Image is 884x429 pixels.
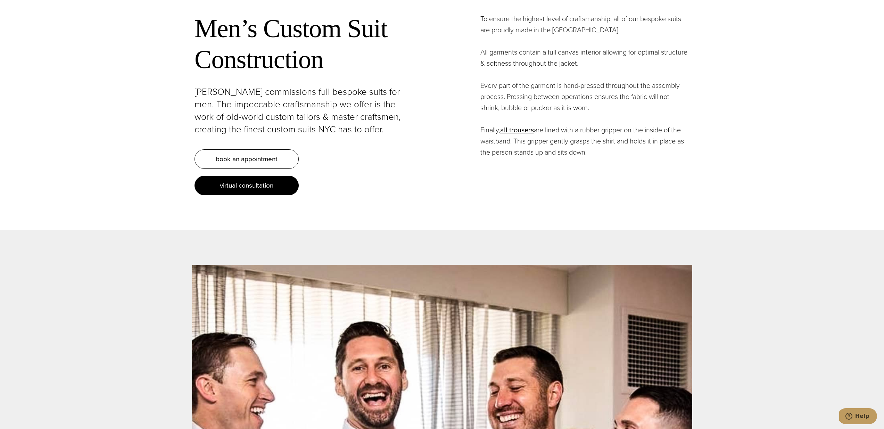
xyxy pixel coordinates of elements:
h2: Men’s Custom Suit Construction [195,13,404,75]
iframe: Opens a widget where you can chat to one of our agents [839,408,877,426]
p: Finally, are lined with a rubber gripper on the inside of the waistband. This gripper gently gras... [480,124,690,158]
a: all trousers [500,125,534,135]
p: To ensure the highest level of craftsmanship, all of our bespoke suits are proudly made in the [G... [480,13,690,35]
p: Every part of the garment is hand-pressed throughout the assembly process. Pressing between opera... [480,80,690,113]
a: book an appointment [195,149,299,169]
span: virtual consultation [220,180,273,190]
p: [PERSON_NAME] commissions full bespoke suits for men. The impeccable craftsmanship we offer is th... [195,85,404,135]
p: All garments contain a full canvas interior allowing for optimal structure & softness throughout ... [480,47,690,69]
a: virtual consultation [195,176,299,195]
span: book an appointment [216,154,278,164]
